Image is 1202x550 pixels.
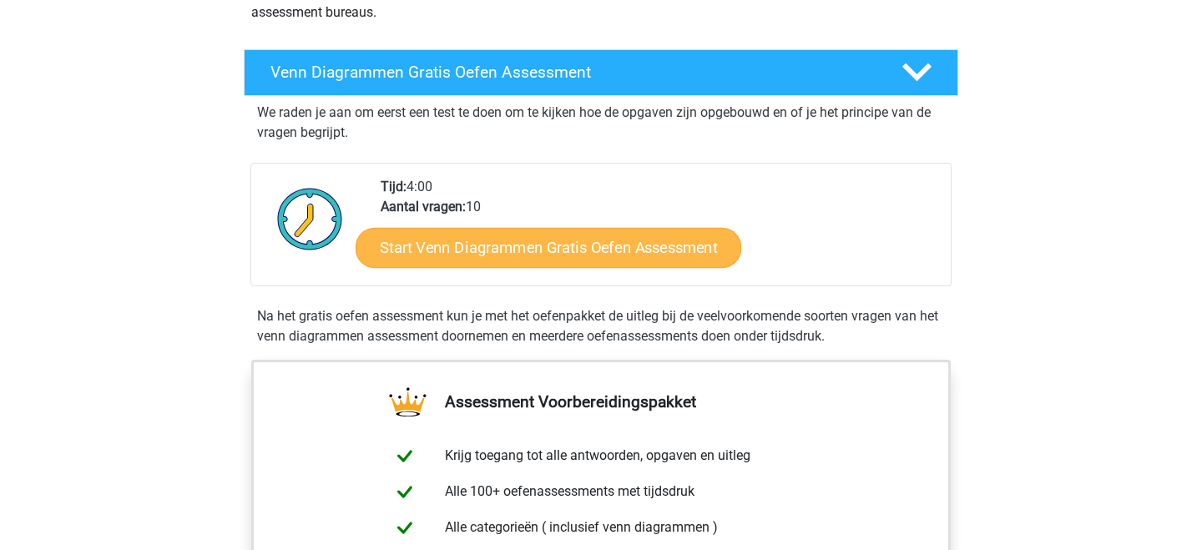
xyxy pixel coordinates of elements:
img: Klok [268,177,352,260]
b: Aantal vragen: [381,199,466,214]
div: Na het gratis oefen assessment kun je met het oefenpakket de uitleg bij de veelvoorkomende soorte... [250,306,952,346]
div: 4:00 10 [368,177,950,285]
a: Venn Diagrammen Gratis Oefen Assessment [237,49,965,96]
a: Start Venn Diagrammen Gratis Oefen Assessment [356,228,741,268]
h4: Venn Diagrammen Gratis Oefen Assessment [270,63,875,82]
p: We raden je aan om eerst een test te doen om te kijken hoe de opgaven zijn opgebouwd en of je het... [257,103,945,143]
b: Tijd: [381,179,407,194]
